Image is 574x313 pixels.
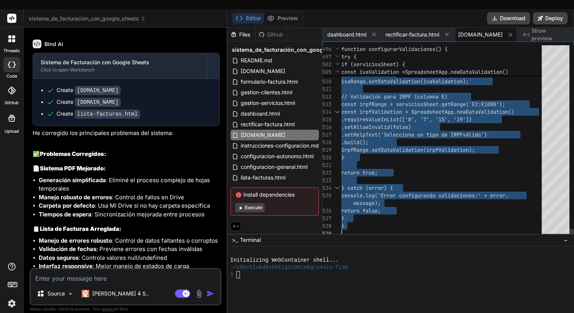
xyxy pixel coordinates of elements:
span: .requireValueInList(['0', '7', '15', '19'] [341,116,469,123]
span: README.md [240,56,273,65]
button: Preview [264,13,301,24]
h3: 📄 [33,164,220,173]
div: 510 [322,78,331,85]
span: const irpfRange = serviciosSheet.getRange('E [341,101,475,108]
div: 522 [322,169,331,176]
span: } [341,222,344,229]
div: Create [57,110,140,118]
div: 526 [322,207,331,214]
strong: Problemas Corregidos: [40,150,106,157]
strong: Generación simplificada [39,176,106,184]
span: Show preview [531,27,568,42]
div: 517 [322,131,331,138]
li: : Mejor manejo de estados de carga [39,262,220,271]
span: if (serviciosSheet) { [341,61,405,68]
strong: Tiempos de espera [39,211,91,218]
div: Create [57,86,121,94]
strong: Validación de fechas [39,245,96,253]
button: Sistema de Facturación con Google SheetsClick to open Workbench [33,53,207,78]
button: Execute [235,203,265,212]
strong: Sistema PDF Mejorado: [40,165,106,172]
div: 529 [322,230,331,237]
button: − [562,234,569,246]
div: 515 [322,116,331,123]
span: return false; [341,207,381,214]
label: code [6,73,17,79]
span: Terminal [240,236,261,244]
li: : Control de fallos en Drive [39,193,220,202]
span: configuracion-autonomo.html [240,152,314,161]
div: Create [57,98,121,106]
span: instrucciones-configuracion.md [240,141,320,150]
strong: Interfaz responsive [39,262,93,270]
strong: Manejo de errores robusto [39,237,112,244]
strong: Manejo robusto de errores [39,194,112,201]
img: Claude 4 Sonnet [82,290,89,297]
button: Deploy [533,12,568,24]
code: [DOMAIN_NAME] [75,98,121,107]
button: Download [487,12,530,24]
h3: 📋 [33,225,220,234]
span: .setAllowInvalid(false) [341,124,411,130]
span: .setHelpText('Selecciona un tipo de IRPF [341,131,463,138]
span: 2:E1000'); [475,101,505,108]
h2: ✅ [33,150,220,159]
p: He corregido los principales problemas del sistema: [33,129,220,138]
span: // Validación para IRPF (columna E) [341,93,448,100]
span: gestion-clientes.html [240,88,293,97]
span: SpreadsheetApp.newDataValidation() [405,68,508,75]
span: message); [353,200,381,207]
span: function configurarValidaciones() { [341,46,448,52]
div: 528 [322,222,331,230]
span: return true; [341,169,378,176]
span: válido') [463,131,487,138]
span: privacy [102,307,115,311]
div: 518 [322,138,331,146]
strong: Carpeta por defecto [39,202,95,209]
span: − [564,236,568,244]
span: >_ [232,236,238,244]
p: Always double-check its answers. Your in Bind [30,305,221,313]
span: ' + error. [478,192,508,199]
li: : Controla valores null/undefined [39,254,220,262]
div: 525 [322,192,331,199]
span: dashboard.html [327,31,366,38]
span: [DOMAIN_NAME] [240,67,286,76]
span: [DOMAIN_NAME] [458,31,503,38]
span: } [341,215,344,222]
span: [DOMAIN_NAME] [240,130,286,140]
span: const irpfValidation = SpreadsheetApp.newDat [341,108,475,115]
span: 502 [322,60,331,68]
div: 521 [322,161,331,169]
span: 497 [322,53,331,60]
span: } [341,154,344,161]
span: console.log('Error configurando validaciones: [341,192,478,199]
span: ❯ [230,271,233,278]
span: Initializing WebContainer shell... [230,257,339,264]
div: Click to open Workbench [41,67,199,73]
div: Click to collapse the range. [332,108,342,116]
span: sistema_de_facturación_con_google_sheets [29,15,146,22]
span: } catch (error) { [341,184,393,191]
span: 505 [322,68,331,76]
p: Source [47,290,65,297]
span: 496 [322,45,331,53]
div: 520 [322,154,331,161]
span: .build(); [341,139,369,146]
span: rectificar-factura.html [240,120,295,129]
div: 524 [322,184,331,192]
li: : Control de datos faltantes o corruptos [39,237,220,245]
div: 516 [322,123,331,131]
h6: Bind AI [44,40,63,48]
strong: Lista de Facturas Arreglada: [40,225,121,232]
span: const ivaValidation = [341,68,405,75]
span: ~/y0kcklukd0sk6k1gcn36to6gry44is-fi4k [230,264,348,271]
code: [DOMAIN_NAME] [75,86,121,95]
div: Github [255,31,287,38]
div: 514 [322,108,331,116]
label: Upload [5,128,19,135]
li: : Sincronización mejorada entre procesos [39,210,220,219]
button: Editor [232,13,264,24]
p: [PERSON_NAME] 4 S.. [92,290,149,297]
span: aValidation() [475,108,514,115]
